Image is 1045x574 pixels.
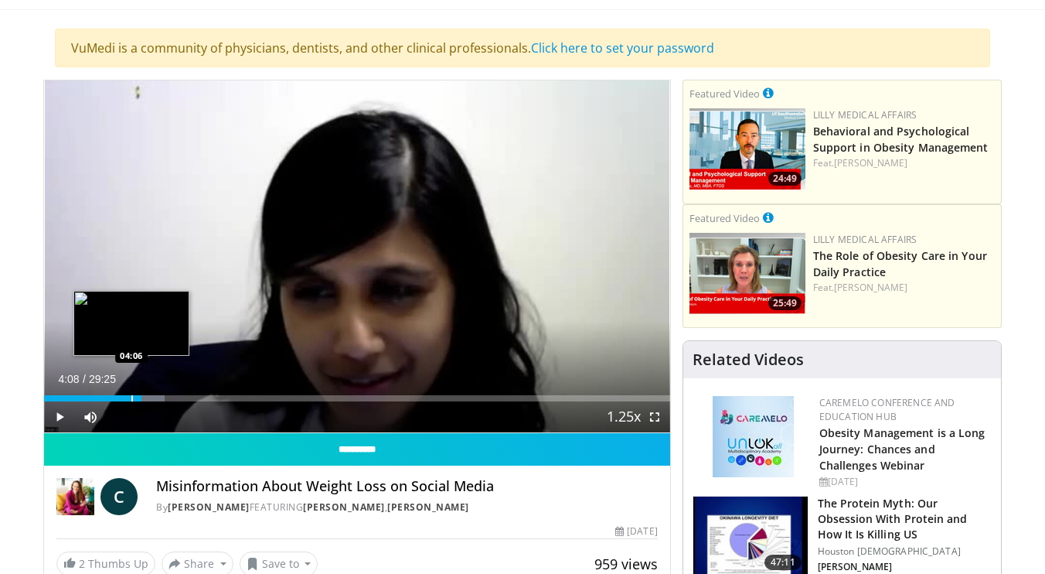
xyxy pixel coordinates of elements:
[73,291,189,356] img: image.jpeg
[58,373,79,385] span: 4:08
[818,496,992,542] h3: The Protein Myth: Our Obsession With Protein and How It Is Killing US
[819,396,955,423] a: CaReMeLO Conference and Education Hub
[813,156,995,170] div: Feat.
[44,401,75,432] button: Play
[156,478,657,495] h4: Misinformation About Weight Loss on Social Media
[813,108,917,121] a: Lilly Medical Affairs
[594,555,658,573] span: 959 views
[79,556,85,571] span: 2
[156,501,657,514] div: By FEATURING ,
[100,478,138,515] a: C
[834,156,907,169] a: [PERSON_NAME]
[818,545,992,558] p: Houston [DEMOGRAPHIC_DATA]
[303,501,385,514] a: [PERSON_NAME]
[44,395,670,401] div: Progress Bar
[819,475,989,489] div: [DATE]
[83,373,86,385] span: /
[819,425,985,473] a: Obesity Management is a Long Journey: Chances and Challenges Webinar
[639,401,670,432] button: Fullscreen
[615,524,657,538] div: [DATE]
[764,555,802,570] span: 47:11
[713,396,794,477] img: 45df64a9-a6de-482c-8a90-ada250f7980c.png.150x105_q85_autocrop_double_scale_upscale_version-0.2.jpg
[813,233,917,246] a: Lilly Medical Affairs
[768,296,802,310] span: 25:49
[768,172,802,186] span: 24:49
[168,501,250,514] a: [PERSON_NAME]
[689,108,805,190] img: ba3304f6-7838-4e41-9c0f-2e31ebde6754.png.150x105_q85_crop-smart_upscale.png
[834,281,907,294] a: [PERSON_NAME]
[689,87,760,101] small: Featured Video
[689,233,805,314] a: 25:49
[689,233,805,314] img: e1208b6b-349f-4914-9dd7-f97803bdbf1d.png.150x105_q85_crop-smart_upscale.png
[387,501,469,514] a: [PERSON_NAME]
[689,211,760,225] small: Featured Video
[813,124,989,155] a: Behavioral and Psychological Support in Obesity Management
[531,39,714,56] a: Click here to set your password
[55,29,990,67] div: VuMedi is a community of physicians, dentists, and other clinical professionals.
[56,478,94,515] img: Dr. Carolynn Francavilla
[813,248,987,279] a: The Role of Obesity Care in Your Daily Practice
[44,80,670,433] video-js: Video Player
[813,281,995,295] div: Feat.
[89,373,116,385] span: 29:25
[75,401,106,432] button: Mute
[608,401,639,432] button: Playback Rate
[693,350,804,369] h4: Related Videos
[689,108,805,190] a: 24:49
[818,561,992,573] p: [PERSON_NAME]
